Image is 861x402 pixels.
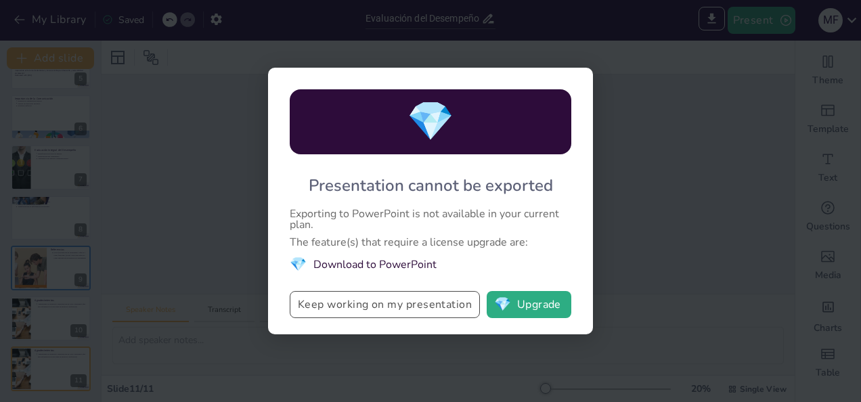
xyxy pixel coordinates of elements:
span: diamond [407,93,454,150]
div: Presentation cannot be exported [309,173,553,198]
div: The feature(s) that require a license upgrade are: [290,237,571,248]
span: diamond [494,298,511,311]
button: diamondUpgrade [487,291,571,318]
li: Download to PowerPoint [290,254,571,275]
div: Exporting to PowerPoint is not available in your current plan. [290,208,571,230]
button: Keep working on my presentation [290,291,480,318]
span: diamond [290,254,307,275]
